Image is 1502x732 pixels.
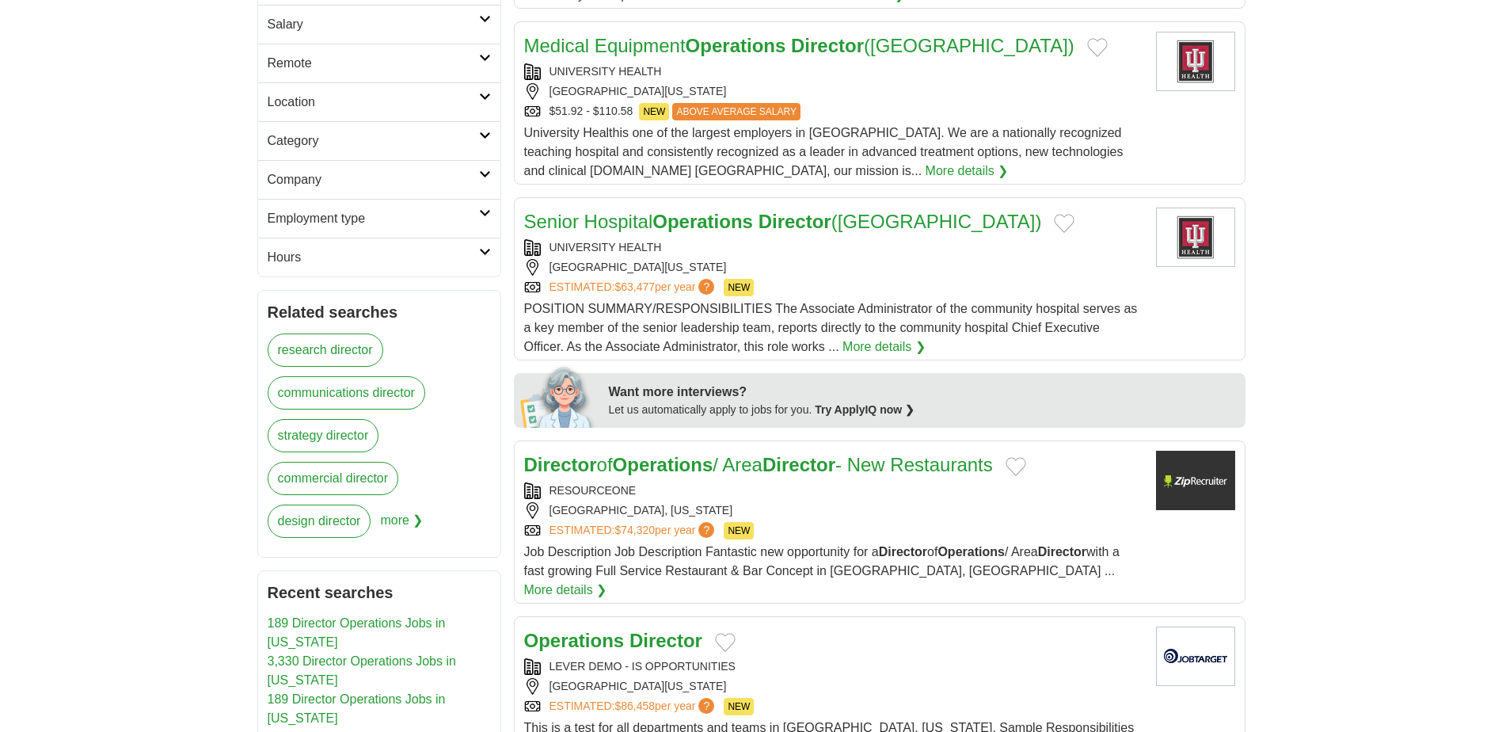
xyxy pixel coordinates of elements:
span: NEW [639,103,669,120]
button: Add to favorite jobs [1054,214,1074,233]
strong: Director [791,35,864,56]
h2: Recent searches [268,581,491,604]
a: strategy director [268,419,379,452]
button: Add to favorite jobs [1087,38,1108,57]
a: More details ❯ [524,581,607,600]
a: Company [258,160,500,199]
a: UNIVERSITY HEALTH [549,241,662,254]
a: Try ApplyIQ now ❯ [815,403,915,416]
button: Add to favorite jobs [1006,457,1026,476]
a: commercial director [268,462,399,495]
img: apply-iq-scientist.png [520,364,597,428]
a: research director [268,334,383,367]
a: Medical EquipmentOperations Director([GEOGRAPHIC_DATA]) [524,35,1074,56]
img: Company logo [1156,627,1235,686]
a: Operations Director [524,630,702,651]
span: ? [698,698,714,714]
div: [GEOGRAPHIC_DATA][US_STATE] [524,83,1143,100]
span: $86,458 [614,700,655,712]
span: $63,477 [614,280,655,293]
span: $74,320 [614,524,655,536]
a: Category [258,121,500,160]
a: ESTIMATED:$63,477per year? [549,279,718,296]
strong: Director [762,454,835,475]
a: Hours [258,238,500,276]
span: NEW [724,698,754,715]
span: ? [698,522,714,538]
div: Let us automatically apply to jobs for you. [609,402,1236,418]
strong: Operations [652,211,753,232]
h2: Employment type [268,209,479,228]
img: Indiana University Health logo [1156,208,1235,267]
span: ? [698,279,714,295]
strong: Operations [613,454,713,475]
span: Job Description Job Description Fantastic new opportunity for a of / Area with a fast growing Ful... [524,545,1120,578]
h2: Remote [268,54,479,73]
strong: Director [524,454,597,475]
a: Salary [258,5,500,44]
strong: Operations [937,545,1004,559]
strong: Director [759,211,831,232]
strong: Director [629,630,702,651]
strong: Director [1038,545,1086,559]
h2: Category [268,132,479,151]
a: Employment type [258,199,500,238]
img: Company logo [1156,451,1235,510]
div: [GEOGRAPHIC_DATA][US_STATE] [524,259,1143,276]
span: more ❯ [380,505,423,547]
span: NEW [724,522,754,539]
strong: Operations [524,630,625,651]
div: [GEOGRAPHIC_DATA][US_STATE] [524,678,1143,695]
div: $51.92 - $110.58 [524,103,1143,120]
a: communications director [268,376,425,410]
h2: Company [268,170,479,189]
a: Remote [258,44,500,82]
img: Indiana University Health logo [1156,32,1235,91]
a: DirectorofOperations/ AreaDirector- New Restaurants [524,454,993,475]
span: University Healthis one of the largest employers in [GEOGRAPHIC_DATA]. We are a nationally recogn... [524,126,1124,177]
strong: Operations [686,35,786,56]
a: 3,330 Director Operations Jobs in [US_STATE] [268,654,456,687]
strong: Director [879,545,927,559]
div: RESOURCEONE [524,482,1143,499]
a: Location [258,82,500,121]
a: ESTIMATED:$86,458per year? [549,698,718,715]
h2: Hours [268,248,479,267]
a: More details ❯ [926,162,1009,181]
div: Want more interviews? [609,383,1236,402]
div: LEVER DEMO - IS OPPORTUNITIES [524,658,1143,675]
div: [GEOGRAPHIC_DATA], [US_STATE] [524,502,1143,519]
h2: Location [268,93,479,112]
a: Senior HospitalOperations Director([GEOGRAPHIC_DATA]) [524,211,1042,232]
a: design director [268,505,371,538]
button: Add to favorite jobs [715,633,736,652]
a: UNIVERSITY HEALTH [549,65,662,78]
span: POSITION SUMMARY/RESPONSIBILITIES The Associate Administrator of the community hospital serves as... [524,302,1138,353]
h2: Related searches [268,300,491,324]
a: More details ❯ [842,337,926,356]
a: ESTIMATED:$74,320per year? [549,522,718,539]
h2: Salary [268,15,479,34]
span: ABOVE AVERAGE SALARY [672,103,800,120]
a: 189 Director Operations Jobs in [US_STATE] [268,616,446,649]
span: NEW [724,279,754,296]
a: 189 Director Operations Jobs in [US_STATE] [268,692,446,725]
